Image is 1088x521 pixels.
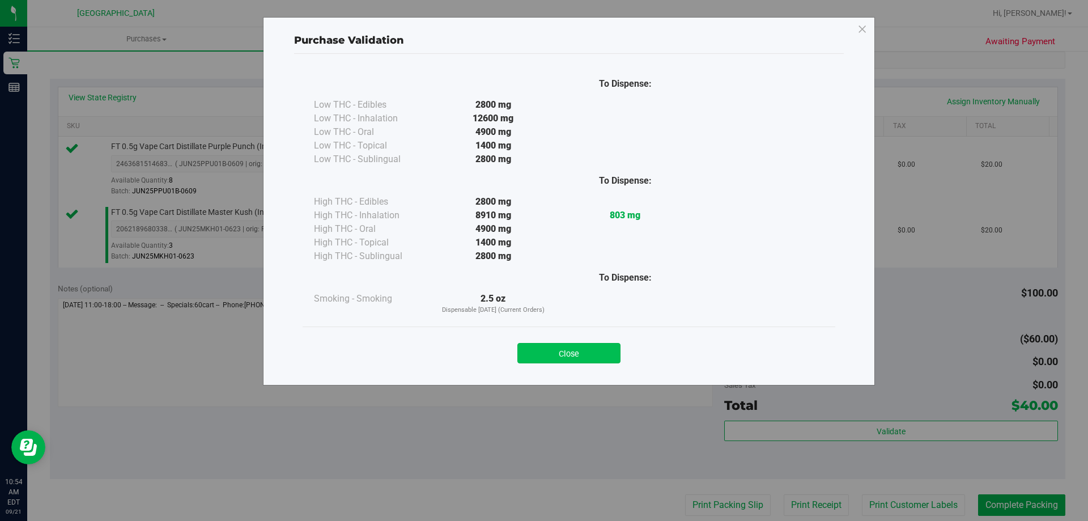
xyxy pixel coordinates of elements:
[559,77,691,91] div: To Dispense:
[314,292,427,306] div: Smoking - Smoking
[427,306,559,315] p: Dispensable [DATE] (Current Orders)
[314,153,427,166] div: Low THC - Sublingual
[427,195,559,209] div: 2800 mg
[427,236,559,249] div: 1400 mg
[314,209,427,222] div: High THC - Inhalation
[314,112,427,125] div: Low THC - Inhalation
[427,153,559,166] div: 2800 mg
[427,222,559,236] div: 4900 mg
[314,139,427,153] div: Low THC - Topical
[314,236,427,249] div: High THC - Topical
[314,98,427,112] div: Low THC - Edibles
[11,430,45,464] iframe: Resource center
[559,271,691,285] div: To Dispense:
[314,249,427,263] div: High THC - Sublingual
[559,174,691,188] div: To Dispense:
[294,34,404,46] span: Purchase Validation
[314,125,427,139] div: Low THC - Oral
[314,195,427,209] div: High THC - Edibles
[427,292,559,315] div: 2.5 oz
[517,343,620,363] button: Close
[427,139,559,153] div: 1400 mg
[427,209,559,222] div: 8910 mg
[314,222,427,236] div: High THC - Oral
[427,112,559,125] div: 12600 mg
[427,249,559,263] div: 2800 mg
[610,210,640,221] strong: 803 mg
[427,98,559,112] div: 2800 mg
[427,125,559,139] div: 4900 mg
